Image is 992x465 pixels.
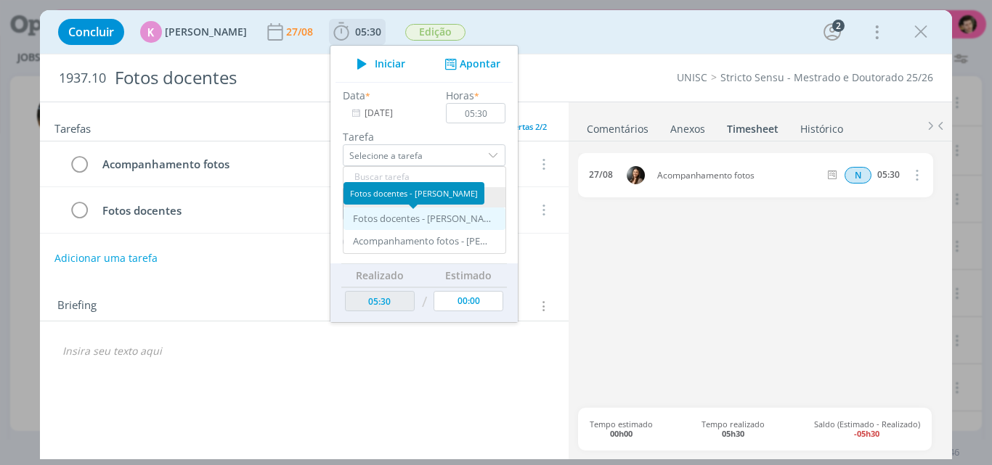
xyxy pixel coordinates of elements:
div: 27/08 [589,170,613,180]
a: Timesheet [726,115,779,136]
span: Tempo estimado [590,419,653,438]
span: Concluir [68,26,114,38]
a: Comentários [586,115,649,136]
span: 05:30 [355,25,381,38]
span: Briefing [57,297,97,316]
button: Adicionar uma tarefa [54,245,158,271]
th: Realizado [341,263,418,287]
div: Abertas [343,187,505,207]
span: [PERSON_NAME] [165,27,247,37]
button: Iniciar [349,54,406,74]
b: 05h30 [722,428,744,439]
b: -05h30 [854,428,879,439]
div: 2 [832,20,845,32]
label: Tarefa [343,129,505,144]
ul: 05:30 [330,45,519,323]
span: Iniciar [375,59,405,69]
input: Buscar tarefa [343,167,505,187]
div: Horas normais [845,167,871,184]
div: Acompanhamento fotos - [PERSON_NAME] [353,236,491,247]
a: Stricto Sensu - Mestrado e Doutorado 25/26 [720,70,933,84]
b: 00h00 [610,428,633,439]
div: Anexos [670,122,705,136]
button: Edição [404,23,466,41]
div: 27/08 [286,27,316,37]
div: dialog [40,10,953,459]
span: Tarefas [54,118,91,136]
button: Apontar [441,57,501,72]
div: Fotos docentes - [PERSON_NAME] [353,213,491,225]
input: Data [343,103,434,123]
label: Data [343,88,365,103]
span: Acompanhamento fotos [651,171,825,180]
button: 05:30 [330,20,385,44]
span: Saldo (Estimado - Realizado) [814,419,920,438]
div: Fotos docentes [109,60,563,96]
span: 1937.10 [59,70,106,86]
button: 2 [821,20,844,44]
span: Abertas 2/2 [504,121,547,132]
label: Horas [446,88,474,103]
button: Concluir [58,19,124,45]
button: K[PERSON_NAME] [140,21,247,43]
td: / [418,287,430,317]
div: Acompanhamento fotos [97,155,354,173]
div: Fotos docentes [97,202,354,220]
a: UNISC [677,70,707,84]
img: B [627,166,645,184]
span: Edição [405,24,465,41]
div: 05:30 [877,170,900,180]
div: K [140,21,162,43]
a: Histórico [800,115,844,136]
span: Tempo realizado [702,419,765,438]
span: N [845,167,871,184]
div: Fotos docentes - [PERSON_NAME] [343,182,484,205]
th: Estimado [430,263,507,287]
